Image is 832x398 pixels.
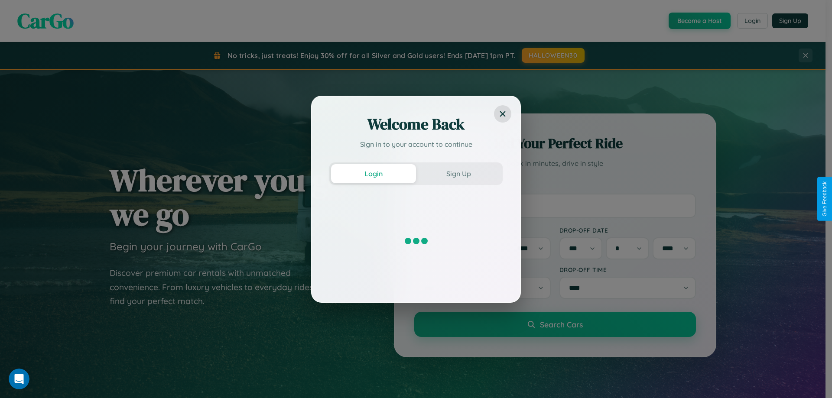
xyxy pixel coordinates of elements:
button: Sign Up [416,164,501,183]
h2: Welcome Back [329,114,503,135]
div: Give Feedback [822,181,828,217]
button: Login [331,164,416,183]
iframe: Intercom live chat [9,369,29,389]
p: Sign in to your account to continue [329,139,503,149]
